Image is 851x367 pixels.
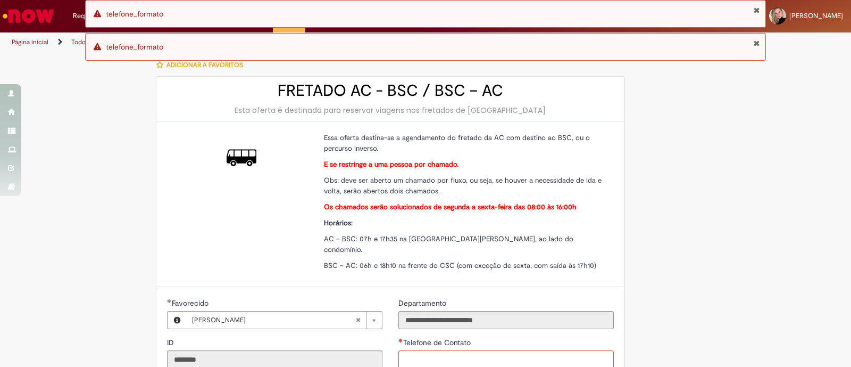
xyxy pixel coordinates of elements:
[1,5,56,27] img: ServiceNow
[167,337,176,348] label: Somente leitura - ID
[12,38,48,46] a: Página inicial
[398,311,614,329] input: Departamento
[324,176,602,195] span: Obs: deve ser aberto um chamado por fluxo, ou seja, se houver a necessidade de ida e volta, serão...
[398,338,403,342] span: Necessários
[168,312,187,329] button: Favorecido, Visualizar este registro Bianca Stefanovicians
[324,133,590,153] span: Essa oferta destina-se a agendamento do fretado da AC com destino ao BSC, ou o percurso inverso.
[71,38,128,46] a: Todos os Catálogos
[753,6,760,14] button: Fechar Notificação
[324,218,353,227] strong: Horários:
[753,39,760,47] button: Fechar Notificação
[398,298,448,308] label: Somente leitura - Departamento
[8,32,560,52] ul: Trilhas de página
[227,143,256,173] img: FRETADO AC - BSC / BSC – AC
[187,312,382,329] a: [PERSON_NAME]Limpar campo Favorecido
[789,11,843,20] span: [PERSON_NAME]
[73,11,110,21] span: Requisições
[324,160,458,169] strong: E se restringe a uma pessoa por chamado.
[398,298,448,308] span: Somente leitura - Departamento
[172,298,211,308] span: Necessários - Favorecido
[350,312,366,329] abbr: Limpar campo Favorecido
[167,82,614,100] h2: FRETADO AC - BSC / BSC – AC
[324,234,573,254] span: AC – BSC: 07h e 17h35 na [GEOGRAPHIC_DATA][PERSON_NAME], ao lado do condomínio.
[166,61,243,69] span: Adicionar a Favoritos
[106,9,163,19] span: telefone_formato
[106,42,163,52] span: telefone_formato
[324,261,596,270] span: BSC – AC: 06h e 18h10 na frente do CSC (com exceção de sexta, com saída às 17h10)
[403,338,473,347] span: Telefone de Contato
[167,105,614,116] div: Esta oferta é destinada para reservar viagens nos fretados de [GEOGRAPHIC_DATA]
[324,202,577,211] strong: Os chamados serão solucionados de segunda a sexta-feira das 08:00 às 16:00h
[192,312,355,329] span: [PERSON_NAME]
[167,299,172,303] span: Obrigatório Preenchido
